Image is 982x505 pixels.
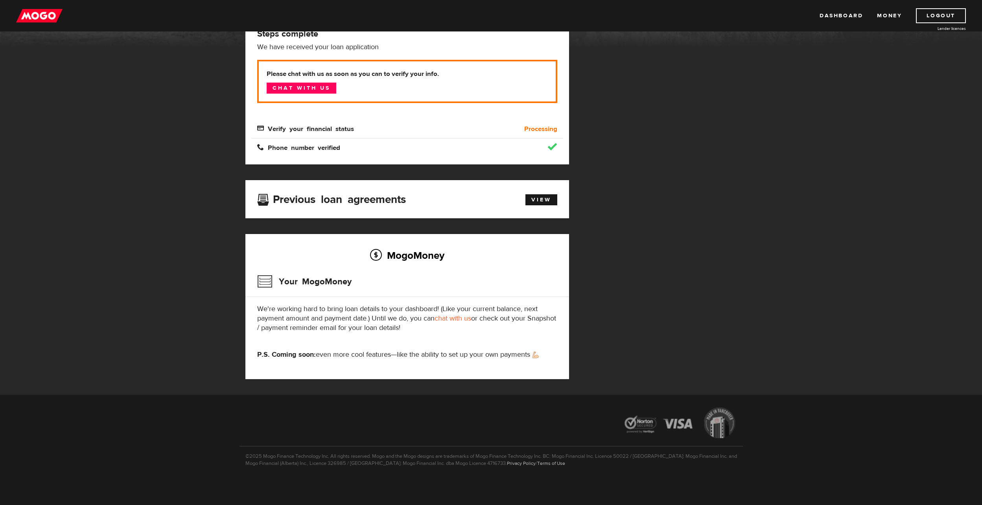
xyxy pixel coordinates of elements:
[16,8,63,23] img: mogo_logo-11ee424be714fa7cbb0f0f49df9e16ec.png
[240,446,743,467] p: ©2025 Mogo Finance Technology Inc. All rights reserved. Mogo and the Mogo designs are trademarks ...
[907,26,966,31] a: Lender licences
[532,352,539,358] img: strong arm emoji
[257,125,354,131] span: Verify your financial status
[525,194,557,205] a: View
[435,314,471,323] a: chat with us
[267,69,548,79] b: Please chat with us as soon as you can to verify your info.
[267,83,336,94] a: Chat with us
[617,402,743,446] img: legal-icons-92a2ffecb4d32d839781d1b4e4802d7b.png
[257,304,557,333] p: We're working hard to bring loan details to your dashboard! (Like your current balance, next paym...
[257,350,316,359] strong: P.S. Coming soon:
[257,42,557,52] p: We have received your loan application
[820,8,863,23] a: Dashboard
[916,8,966,23] a: Logout
[257,193,406,203] h3: Previous loan agreements
[507,460,536,466] a: Privacy Policy
[537,460,565,466] a: Terms of Use
[877,8,902,23] a: Money
[257,247,557,264] h2: MogoMoney
[257,350,557,359] p: even more cool features—like the ability to set up your own payments
[257,144,340,150] span: Phone number verified
[257,28,557,39] h4: Steps complete
[524,124,557,134] b: Processing
[257,271,352,292] h3: Your MogoMoney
